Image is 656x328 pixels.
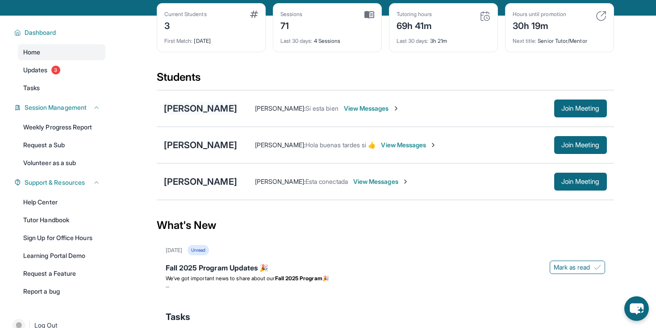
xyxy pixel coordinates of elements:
div: [PERSON_NAME] [164,102,237,115]
div: [PERSON_NAME] [164,175,237,188]
div: 3 [164,18,207,32]
span: Tasks [23,83,40,92]
span: [PERSON_NAME] : [255,104,305,112]
a: Updates3 [18,62,105,78]
span: View Messages [381,141,437,149]
a: Report a bug [18,283,105,299]
span: [PERSON_NAME] : [255,178,305,185]
button: Join Meeting [554,136,607,154]
a: Learning Portal Demo [18,248,105,264]
span: We’ve got important news to share about our [166,275,275,282]
span: Si esta bien [305,104,338,112]
span: Join Meeting [561,142,600,148]
a: Help Center [18,194,105,210]
div: 4 Sessions [280,32,374,45]
button: Join Meeting [554,173,607,191]
img: Chevron-Right [402,178,409,185]
a: Tutor Handbook [18,212,105,228]
span: Updates [23,66,48,75]
span: Session Management [25,103,87,112]
span: 3 [51,66,60,75]
span: Mark as read [554,263,590,272]
div: [DATE] [166,247,182,254]
div: 71 [280,18,303,32]
span: First Match : [164,37,193,44]
img: Chevron-Right [430,141,437,149]
img: card [480,11,490,21]
div: Fall 2025 Program Updates 🎉 [166,262,605,275]
div: Hours until promotion [513,11,566,18]
button: chat-button [624,296,649,321]
a: Request a Sub [18,137,105,153]
strong: Fall 2025 Program [275,275,322,282]
img: card [250,11,258,18]
img: card [364,11,374,19]
div: Current Students [164,11,207,18]
a: Weekly Progress Report [18,119,105,135]
div: Sessions [280,11,303,18]
a: Home [18,44,105,60]
span: Next title : [513,37,537,44]
span: View Messages [344,104,400,113]
div: Students [157,70,614,90]
img: Mark as read [594,264,601,271]
button: Support & Resources [21,178,100,187]
span: Join Meeting [561,106,600,111]
div: Senior Tutor/Mentor [513,32,606,45]
span: Home [23,48,40,57]
div: [DATE] [164,32,258,45]
a: Sign Up for Office Hours [18,230,105,246]
button: Join Meeting [554,100,607,117]
span: Esta conectada [305,178,348,185]
a: Volunteer as a sub [18,155,105,171]
img: card [596,11,606,21]
button: Mark as read [550,261,605,274]
div: [PERSON_NAME] [164,139,237,151]
span: Hola buenas tardes si 👍 [305,141,376,149]
span: Support & Resources [25,178,85,187]
span: 🎉 [322,275,329,282]
span: Dashboard [25,28,56,37]
div: Tutoring hours [397,11,432,18]
div: 30h 19m [513,18,566,32]
button: Dashboard [21,28,100,37]
span: Last 30 days : [397,37,429,44]
span: Last 30 days : [280,37,313,44]
img: Chevron-Right [393,105,400,112]
a: Tasks [18,80,105,96]
div: Unread [188,245,209,255]
div: 3h 21m [397,32,490,45]
span: [PERSON_NAME] : [255,141,305,149]
button: Session Management [21,103,100,112]
div: 69h 41m [397,18,432,32]
span: Tasks [166,311,190,323]
span: Join Meeting [561,179,600,184]
div: What's New [157,206,614,245]
a: Request a Feature [18,266,105,282]
span: View Messages [353,177,409,186]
